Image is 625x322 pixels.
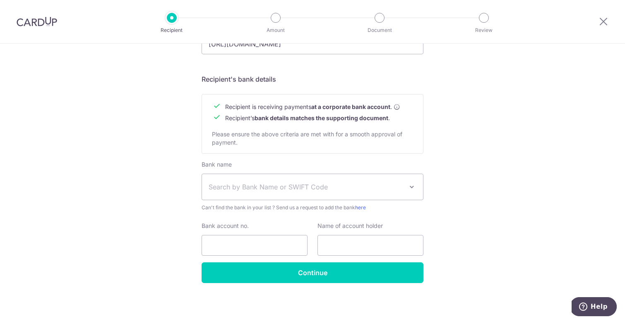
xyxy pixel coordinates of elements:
[202,262,423,283] input: Continue
[202,160,232,169] label: Bank name
[349,26,410,34] p: Document
[245,26,306,34] p: Amount
[17,17,57,27] img: CardUp
[209,182,403,192] span: Search by Bank Name or SWIFT Code
[202,222,249,230] label: Bank account no.
[202,74,423,84] h5: Recipient's bank details
[19,6,36,13] span: Help
[355,204,366,211] a: here
[225,103,400,111] span: Recipient is receiving payments .
[225,114,390,121] span: Recipient’s .
[572,297,617,318] iframe: Opens a widget where you can find more information
[202,203,423,212] span: Can't find the bank in your list ? Send us a request to add the bank
[212,131,402,146] span: Please ensure the above criteria are met with for a smooth approval of payment.
[317,222,383,230] label: Name of account holder
[311,103,390,111] b: at a corporate bank account
[141,26,202,34] p: Recipient
[255,114,388,121] b: bank details matches the supporting document
[453,26,514,34] p: Review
